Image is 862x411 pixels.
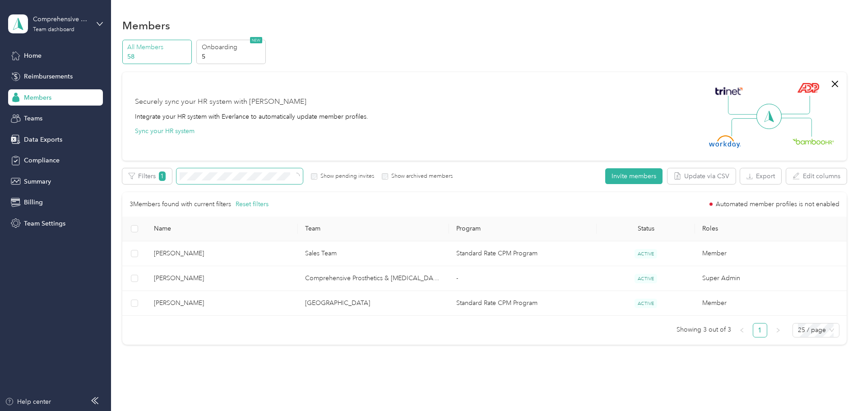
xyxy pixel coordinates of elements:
span: Summary [24,177,51,186]
td: Member [695,241,846,266]
img: Line Left Down [731,118,763,136]
td: Jared Kahl [147,266,298,291]
h1: Members [122,21,170,30]
li: 1 [753,323,767,337]
img: BambooHR [792,138,834,144]
td: Member [695,291,846,316]
span: 1 [159,171,166,181]
span: ACTIVE [635,274,657,283]
span: ACTIVE [635,249,657,259]
span: Home [24,51,42,60]
span: [PERSON_NAME] [154,249,291,259]
button: left [735,323,749,337]
p: All Members [127,42,189,52]
span: Teams [24,114,42,123]
div: Securely sync your HR system with [PERSON_NAME] [135,97,306,107]
th: Team [298,217,449,241]
p: 58 [127,52,189,61]
img: ADP [797,83,819,93]
div: Comprehensive Prosthetics & [MEDICAL_DATA] [33,14,89,24]
img: Line Right Up [779,96,810,115]
th: Name [147,217,298,241]
td: Sales Team [298,241,449,266]
span: 25 / page [798,323,834,337]
p: 5 [202,52,263,61]
p: 3 Members found with current filters [130,199,231,209]
button: Export [740,168,781,184]
span: left [739,328,745,333]
a: 1 [753,323,767,337]
button: Update via CSV [667,168,736,184]
div: Team dashboard [33,27,74,32]
td: Standard Rate CPM Program [449,291,597,316]
button: Edit columns [786,168,847,184]
td: Standard Rate CPM Program [449,241,597,266]
img: Line Left Up [728,96,760,115]
th: Program [449,217,597,241]
span: [PERSON_NAME] [154,298,291,308]
img: Line Right Down [780,118,812,137]
td: Springfield [298,291,449,316]
label: Show pending invites [317,172,374,180]
div: Page Size [792,323,839,337]
td: Arijit Sarkar [147,291,298,316]
img: Trinet [713,85,745,97]
label: Show archived members [388,172,453,180]
span: NEW [250,37,262,43]
li: Next Page [771,323,785,337]
td: Comprehensive Prosthetics & Orthotics [298,266,449,291]
span: Data Exports [24,135,62,144]
li: Previous Page [735,323,749,337]
span: Billing [24,198,43,207]
img: Workday [709,135,741,148]
span: Reimbursements [24,72,73,81]
button: Help center [5,397,51,406]
span: Showing 3 out of 3 [677,323,731,337]
iframe: Everlance-gr Chat Button Frame [811,360,862,411]
span: Team Settings [24,219,65,228]
button: Reset filters [236,199,269,209]
span: Name [154,225,291,232]
td: Kara Conner [147,241,298,266]
span: Compliance [24,156,60,165]
td: Super Admin [695,266,846,291]
span: right [775,328,781,333]
th: Roles [695,217,846,241]
div: Integrate your HR system with Everlance to automatically update member profiles. [135,112,368,121]
p: Onboarding [202,42,263,52]
button: Sync your HR system [135,126,195,136]
th: Status [597,217,695,241]
span: ACTIVE [635,299,657,308]
span: [PERSON_NAME] [154,273,291,283]
button: right [771,323,785,337]
button: Filters1 [122,168,172,184]
td: - [449,266,597,291]
span: Members [24,93,51,102]
span: Automated member profiles is not enabled [716,201,839,208]
button: Invite members [605,168,663,184]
